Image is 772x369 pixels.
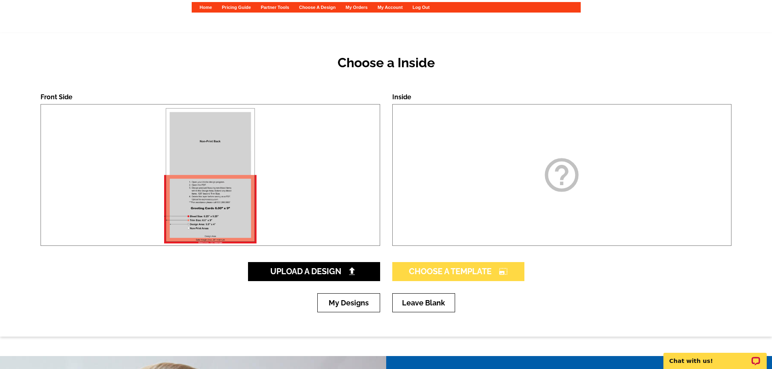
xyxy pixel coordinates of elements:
a: Pricing Guide [222,5,251,10]
a: Log Out [413,5,430,10]
h2: Choose a Inside [41,55,731,70]
label: Inside [392,93,411,101]
span: Upload A Design [270,267,357,276]
a: My Orders [346,5,368,10]
a: Upload A Design [248,262,380,281]
img: large-thumb.jpg [162,105,259,245]
i: photo_size_select_large [499,267,508,275]
a: My Designs [317,293,380,312]
label: Front Side [41,93,73,101]
span: Choose A Template [409,267,508,276]
iframe: LiveChat chat widget [658,343,772,369]
i: help_outline [541,155,582,195]
a: Home [200,5,212,10]
a: Partner Tools [261,5,289,10]
a: Choose A Templatephoto_size_select_large [392,262,524,281]
a: My Account [378,5,403,10]
a: Leave Blank [392,293,455,312]
a: Choose A Design [299,5,336,10]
